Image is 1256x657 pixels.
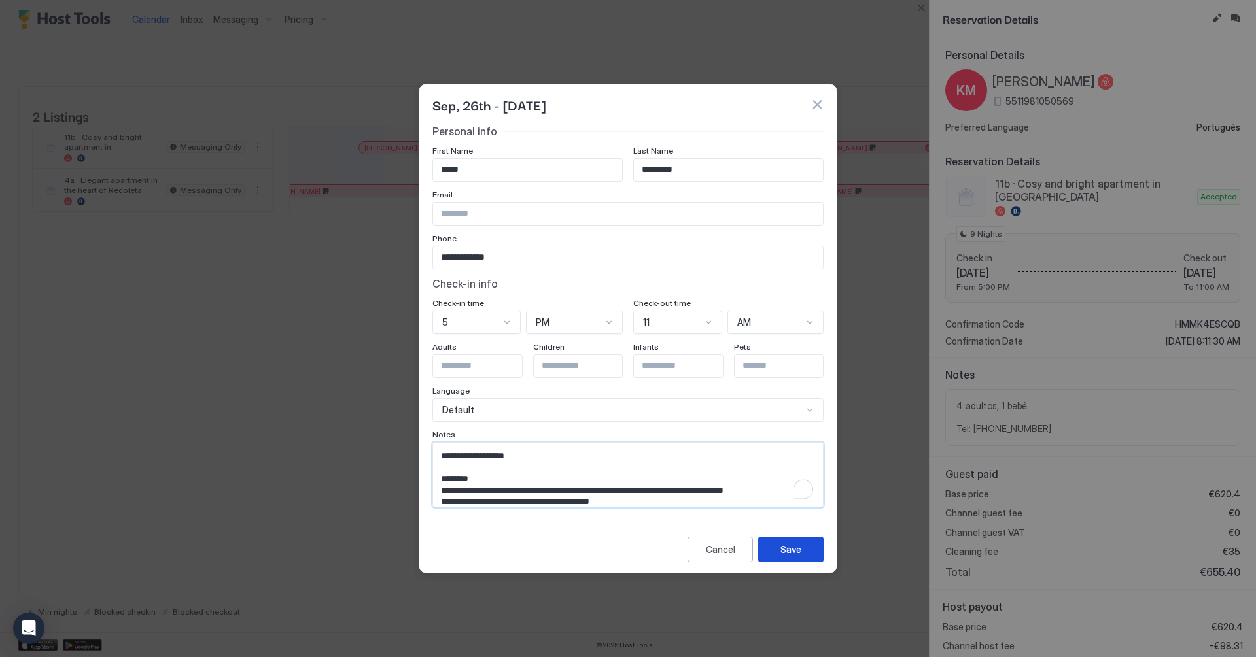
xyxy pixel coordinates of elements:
span: Phone [432,233,457,243]
span: Notes [432,430,455,439]
span: First Name [432,146,473,156]
span: Personal info [432,125,497,138]
div: Cancel [706,543,735,556]
span: 5 [442,316,448,328]
span: Last Name [633,146,673,156]
input: Input Field [735,355,842,377]
input: Input Field [634,355,741,377]
span: Children [533,342,565,352]
div: Save [780,543,801,556]
input: Input Field [433,203,823,225]
div: Open Intercom Messenger [13,613,44,644]
button: Save [758,537,824,562]
span: Email [432,190,453,199]
input: Input Field [433,355,540,377]
span: Check-out time [633,298,691,308]
span: Pets [734,342,751,352]
span: Sep, 26th - [DATE] [432,95,546,114]
span: Default [442,404,474,416]
span: Adults [432,342,457,352]
span: PM [536,316,549,328]
input: Input Field [433,246,823,269]
span: Language [432,386,470,396]
input: Input Field [634,159,823,181]
span: Infants [633,342,659,352]
span: AM [737,316,751,328]
span: Check-in info [432,277,498,290]
button: Cancel [688,537,753,562]
input: Input Field [534,355,641,377]
textarea: To enrich screen reader interactions, please activate Accessibility in Grammarly extension settings [433,443,824,507]
span: Check-in time [432,298,484,308]
input: Input Field [433,159,622,181]
span: 11 [643,316,650,328]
